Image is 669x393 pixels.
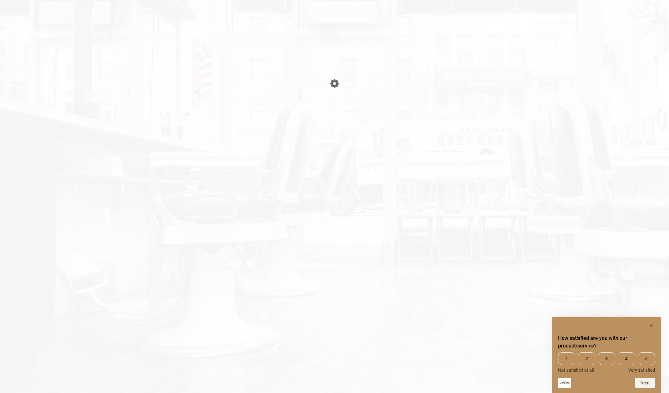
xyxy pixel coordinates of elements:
span: Very satisfied [628,368,655,373]
span: 3 [598,352,615,365]
span: Not satisfied at all [558,368,594,373]
button: Hide survey [647,322,655,329]
span: 1 [558,352,575,365]
button: Next question [635,378,655,388]
span: 5 [638,352,655,365]
span: 2 [578,352,595,365]
div: How satisfied are you with our product/service? Select an option from 1 to 5, with 1 being Not sa... [558,352,655,373]
div: How satisfied are you with our product/service? Select an option from 1 to 5, with 1 being Not sa... [558,322,655,388]
h2: How satisfied are you with our product/service? Select an option from 1 to 5, with 1 being Not sa... [558,334,655,350]
span: 4 [618,352,635,365]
